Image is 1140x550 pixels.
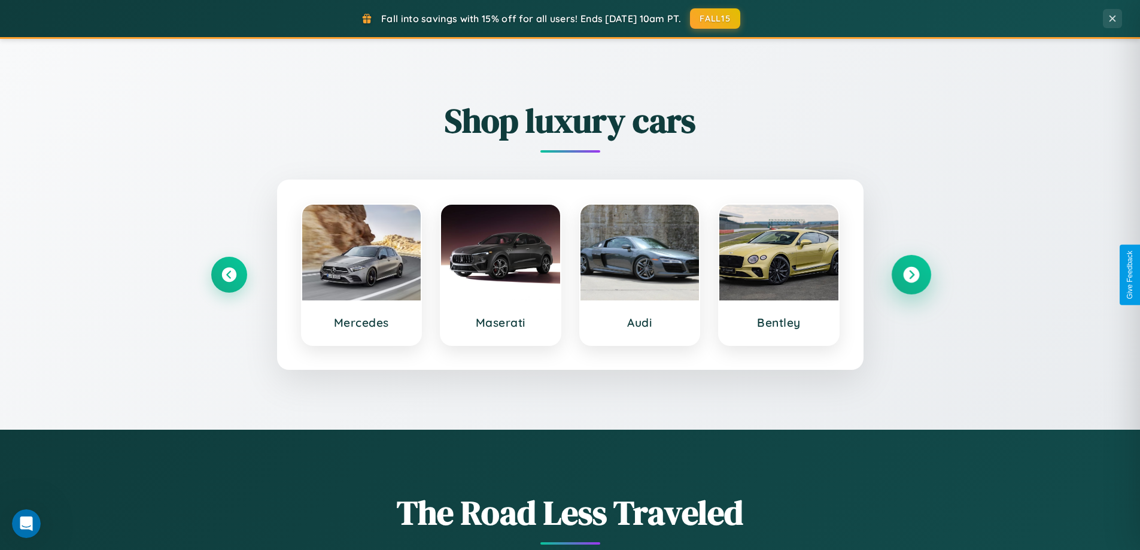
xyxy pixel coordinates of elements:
[12,509,41,538] iframe: Intercom live chat
[314,315,409,330] h3: Mercedes
[731,315,826,330] h3: Bentley
[592,315,688,330] h3: Audi
[690,8,740,29] button: FALL15
[453,315,548,330] h3: Maserati
[211,490,929,536] h1: The Road Less Traveled
[381,13,681,25] span: Fall into savings with 15% off for all users! Ends [DATE] 10am PT.
[1126,251,1134,299] div: Give Feedback
[211,98,929,144] h2: Shop luxury cars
